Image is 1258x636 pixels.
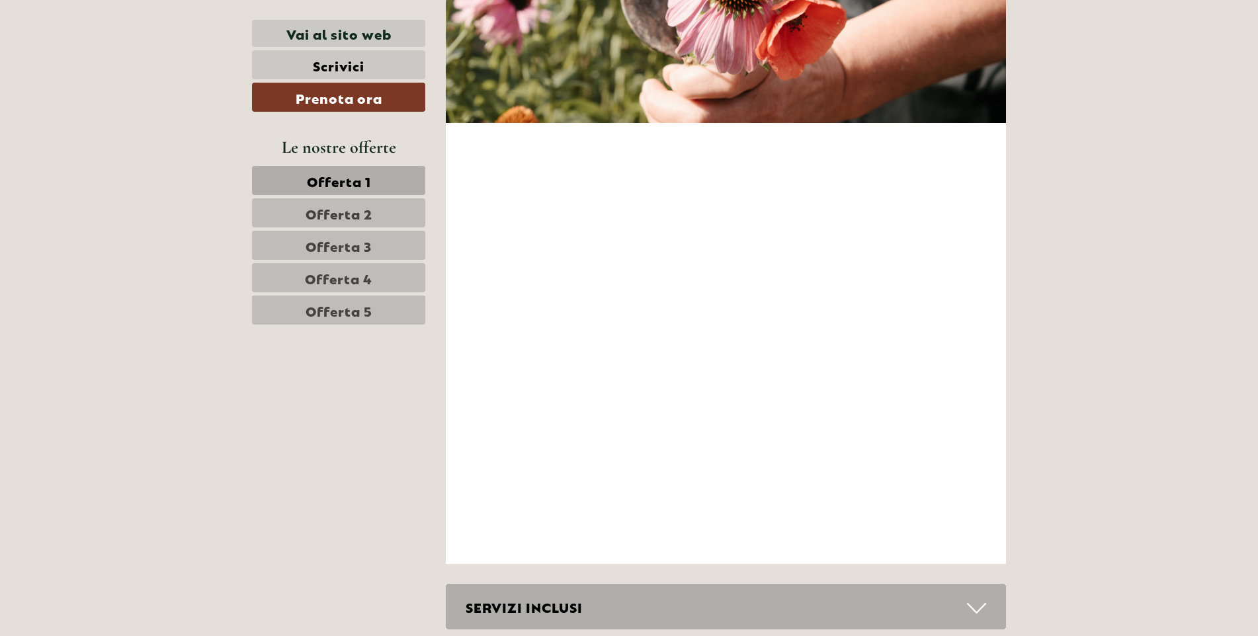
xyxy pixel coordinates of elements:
span: Offerta 4 [305,268,372,287]
a: Scrivici [252,50,425,79]
span: Offerta 1 [307,171,371,190]
div: Le nostre offerte [252,135,425,159]
span: Offerta 3 [306,236,372,255]
a: Prenota ora [252,83,425,112]
span: Offerta 2 [306,204,372,222]
span: Offerta 5 [306,301,372,319]
div: SERVIZI INCLUSI [446,584,1007,629]
a: Vai al sito web [252,20,425,47]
